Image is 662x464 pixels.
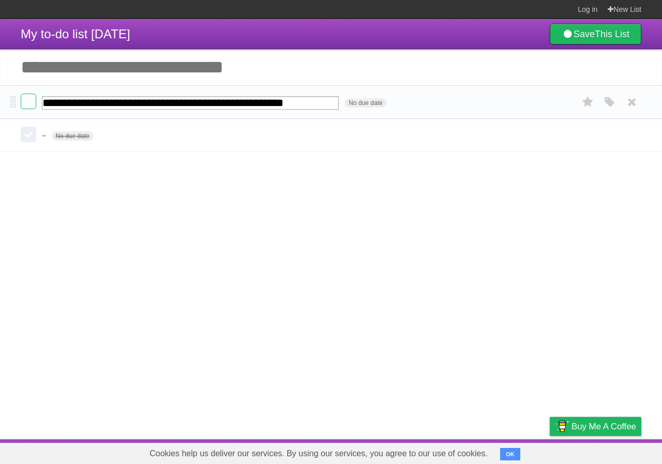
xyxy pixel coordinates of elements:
a: SaveThis List [550,24,641,44]
img: Buy me a coffee [555,417,569,435]
label: Done [21,94,36,109]
a: Suggest a feature [576,442,641,461]
button: OK [500,448,520,460]
b: This List [595,29,629,39]
a: Terms [501,442,524,461]
label: Star task [578,94,598,111]
a: About [412,442,434,461]
span: No due date [52,131,94,141]
span: Buy me a coffee [571,417,636,436]
a: Developers [446,442,488,461]
span: My to-do list [DATE] [21,27,130,41]
span: Cookies help us deliver our services. By using our services, you agree to our use of cookies. [139,443,498,464]
a: Buy me a coffee [550,417,641,436]
span: - [42,129,48,142]
span: No due date [344,98,386,108]
label: Done [21,127,36,142]
a: Privacy [536,442,563,461]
